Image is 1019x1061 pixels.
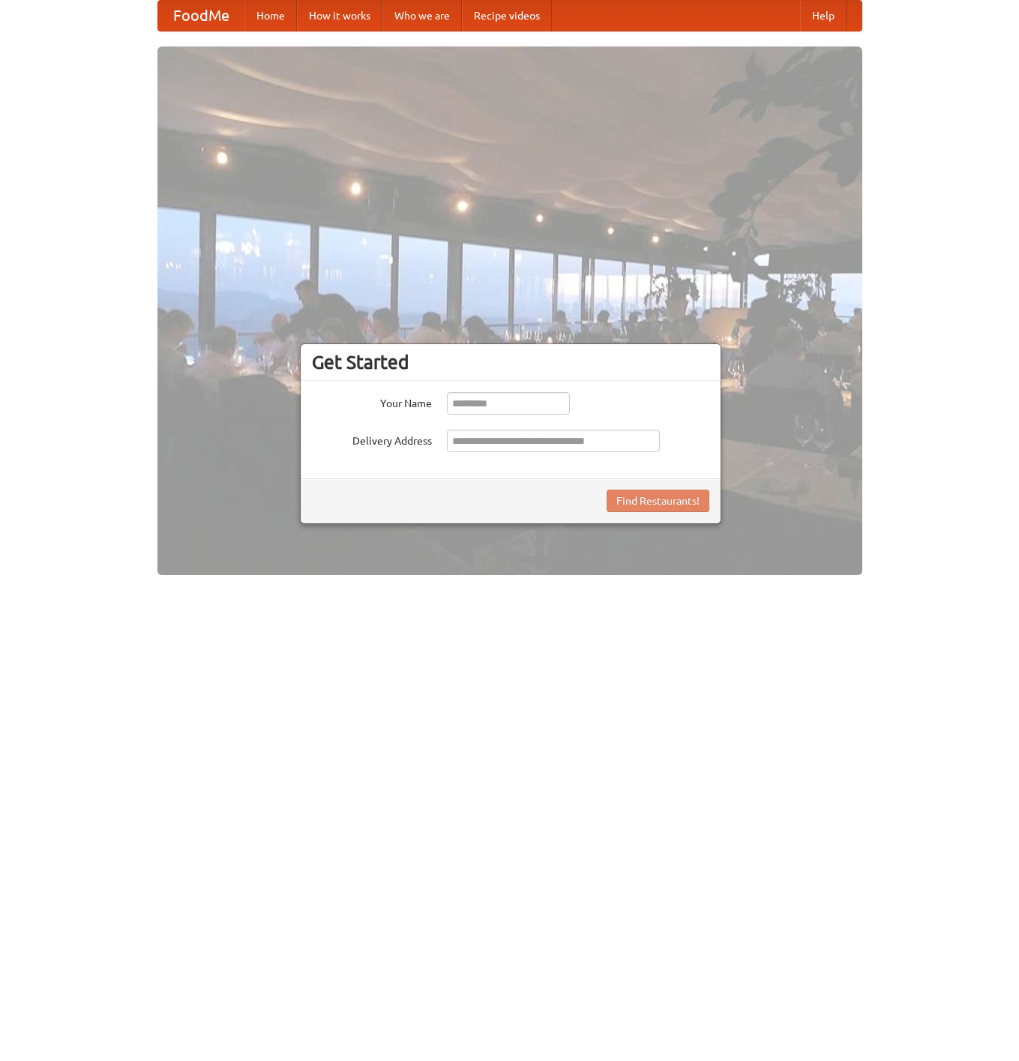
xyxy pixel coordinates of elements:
[297,1,382,31] a: How it works
[244,1,297,31] a: Home
[312,430,432,448] label: Delivery Address
[382,1,462,31] a: Who we are
[158,1,244,31] a: FoodMe
[607,490,709,512] button: Find Restaurants!
[312,392,432,411] label: Your Name
[312,351,709,373] h3: Get Started
[462,1,552,31] a: Recipe videos
[800,1,847,31] a: Help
